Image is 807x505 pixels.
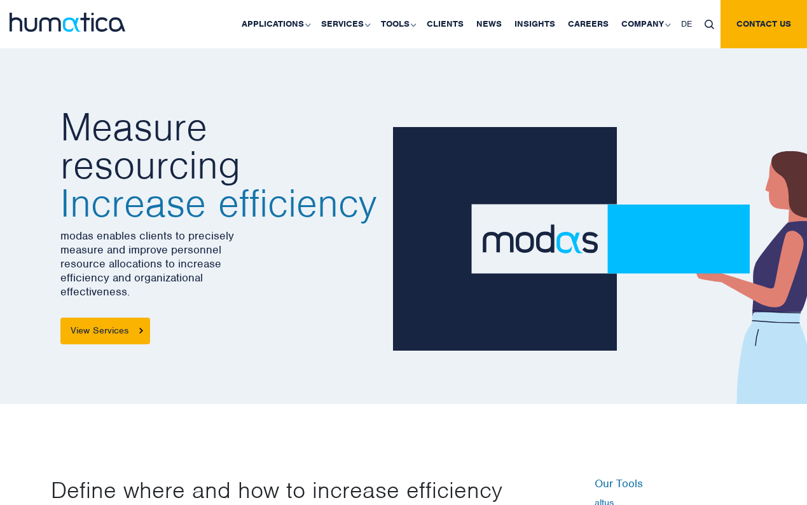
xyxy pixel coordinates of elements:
[595,477,757,491] h6: Our Tools
[60,108,383,222] h2: Measure resourcing
[60,318,150,344] a: View Services
[60,184,383,222] span: Increase efficiency
[705,20,714,29] img: search_icon
[10,13,125,32] img: logo
[139,328,143,333] img: arrowicon
[681,18,692,29] span: DE
[60,229,383,299] p: modas enables clients to precisely measure and improve personnel resource allocations to increase...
